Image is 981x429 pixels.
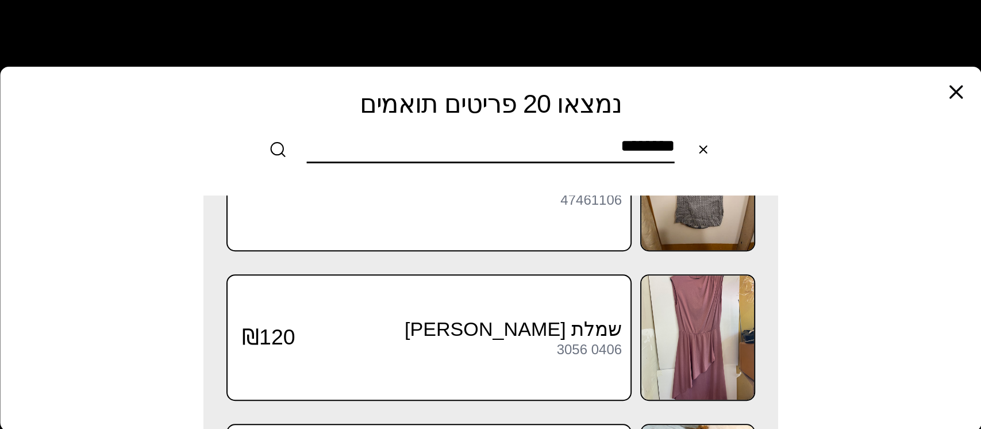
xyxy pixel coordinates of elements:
div: 3056 0406 [556,342,621,357]
span: ₪120 [242,324,295,350]
img: שמלת Irena ורודה [641,275,754,400]
h2: נמצאו 20 פריטים תואמים [25,90,956,118]
div: 47461106 [560,193,622,208]
h3: שמלת [PERSON_NAME] [295,317,621,341]
button: Clear search [686,132,721,167]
